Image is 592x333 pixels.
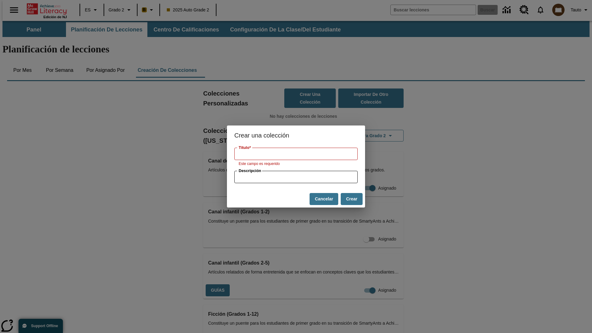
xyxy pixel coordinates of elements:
p: Este campo es requerido [239,161,353,167]
button: Cancelar [310,193,338,205]
h2: Crear una colección [227,125,365,145]
label: Tí­tulo [239,145,251,150]
button: Crear [341,193,363,205]
label: Descripción [239,168,261,174]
